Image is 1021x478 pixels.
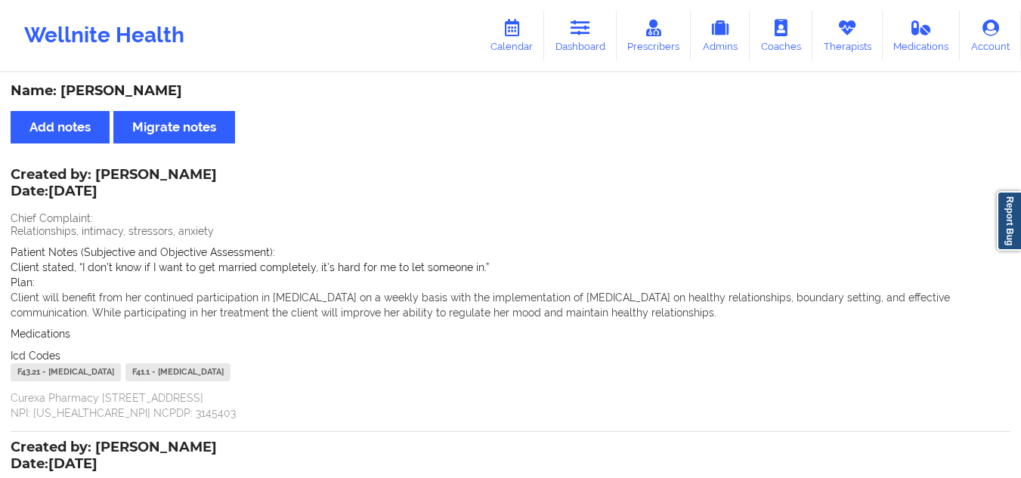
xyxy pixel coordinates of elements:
div: Created by: [PERSON_NAME] [11,167,217,202]
a: Coaches [750,11,812,60]
span: Chief Complaint: [11,212,93,224]
p: Client stated, “I don’t know if I want to get married completely, it’s hard for me to let someone... [11,260,1010,275]
div: Created by: [PERSON_NAME] [11,439,217,474]
p: Relationships, intimacy, stressors, anxiety [11,224,1010,239]
a: Account [960,11,1021,60]
a: Calendar [479,11,544,60]
div: Name: [PERSON_NAME] [11,82,1010,100]
span: Icd Codes [11,350,60,362]
p: Date: [DATE] [11,455,217,474]
span: Patient Notes (Subjective and Objective Assessment): [11,246,275,258]
p: Date: [DATE] [11,182,217,202]
a: Dashboard [544,11,617,60]
div: F41.1 - [MEDICAL_DATA] [125,363,230,381]
span: Client will benefit from her continued participation in [MEDICAL_DATA] on a weekly basis with the... [11,291,950,319]
a: Admins [691,11,750,60]
span: Plan: [11,276,35,288]
button: Migrate notes [113,111,235,143]
button: Add notes [11,111,110,143]
span: Medications [11,328,70,340]
a: Therapists [812,11,883,60]
a: Prescribers [617,11,691,60]
div: F43.21 - [MEDICAL_DATA] [11,363,121,381]
a: Medications [883,11,961,60]
a: Report Bug [997,191,1021,251]
p: Curexa Pharmacy [STREET_ADDRESS] NPI: [US_HEALTHCARE_NPI] NCPDP: 3145403 [11,390,1010,421]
